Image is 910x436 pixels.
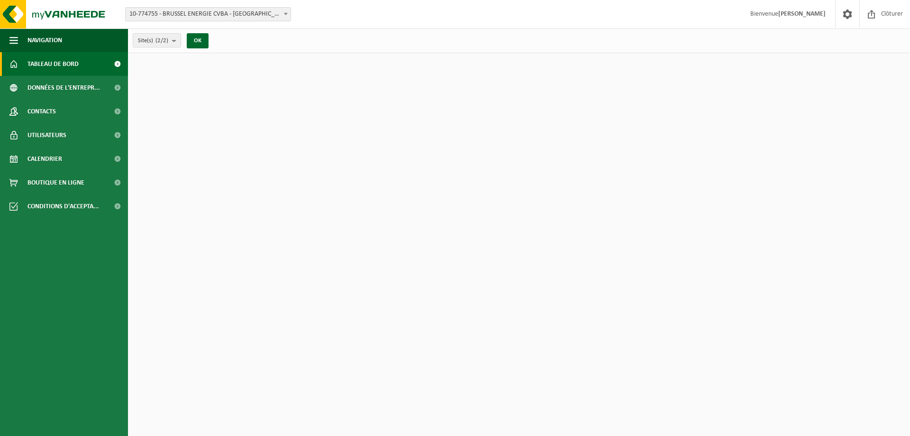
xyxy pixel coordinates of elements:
[187,33,209,48] button: OK
[778,10,826,18] strong: [PERSON_NAME]
[27,123,66,147] span: Utilisateurs
[27,147,62,171] span: Calendrier
[155,37,168,44] count: (2/2)
[138,34,168,48] span: Site(s)
[125,7,291,21] span: 10-774755 - BRUSSEL ENERGIE CVBA - BRUSSEL
[27,52,79,76] span: Tableau de bord
[126,8,291,21] span: 10-774755 - BRUSSEL ENERGIE CVBA - BRUSSEL
[133,33,181,47] button: Site(s)(2/2)
[27,171,84,195] span: Boutique en ligne
[27,28,62,52] span: Navigation
[27,76,100,100] span: Données de l'entrepr...
[27,100,56,123] span: Contacts
[27,195,99,218] span: Conditions d'accepta...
